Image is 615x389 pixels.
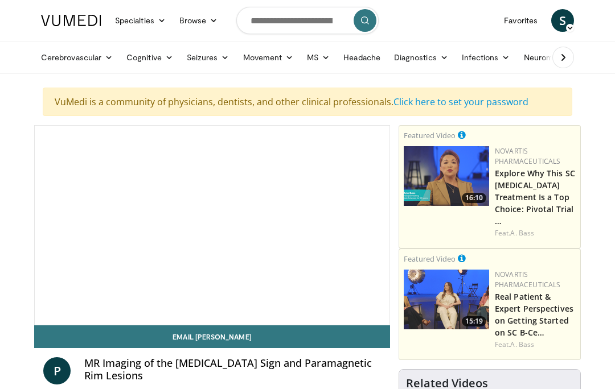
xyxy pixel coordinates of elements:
[462,193,486,203] span: 16:10
[120,46,180,69] a: Cognitive
[404,146,489,206] img: fac2b8e8-85fa-4965-ac55-c661781e9521.png.150x105_q85_crop-smart_upscale.png
[337,46,387,69] a: Headache
[462,316,486,326] span: 15:19
[393,96,528,108] a: Click here to set your password
[495,340,576,350] div: Feat.
[84,357,381,382] h4: MR Imaging of the [MEDICAL_DATA] Sign and Paramagnetic Rim Lesions
[387,46,455,69] a: Diagnostics
[495,168,575,226] a: Explore Why This SC [MEDICAL_DATA] Treatment Is a Top Choice: Pivotal Trial …
[180,46,236,69] a: Seizures
[236,7,379,34] input: Search topics, interventions
[43,88,572,116] div: VuMedi is a community of physicians, dentists, and other clinical professionals.
[495,291,573,338] a: Real Patient & Expert Perspectives on Getting Started on SC B-Ce…
[404,254,456,264] small: Featured Video
[510,228,534,238] a: A. Bass
[404,270,489,329] a: 15:19
[41,15,101,26] img: VuMedi Logo
[300,46,337,69] a: MS
[404,146,489,206] a: 16:10
[35,126,389,325] video-js: Video Player
[34,325,390,348] a: Email [PERSON_NAME]
[510,340,534,349] a: A. Bass
[497,9,544,32] a: Favorites
[404,270,489,329] img: 2bf30652-7ca6-4be0-8f92-973f220a5948.png.150x105_q85_crop-smart_upscale.png
[404,130,456,140] small: Featured Video
[43,357,71,384] a: P
[34,46,120,69] a: Cerebrovascular
[495,228,576,238] div: Feat.
[236,46,301,69] a: Movement
[108,9,173,32] a: Specialties
[517,46,598,69] a: Neuromuscular
[455,46,517,69] a: Infections
[173,9,225,32] a: Browse
[495,270,561,289] a: Novartis Pharmaceuticals
[495,146,561,166] a: Novartis Pharmaceuticals
[551,9,574,32] a: S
